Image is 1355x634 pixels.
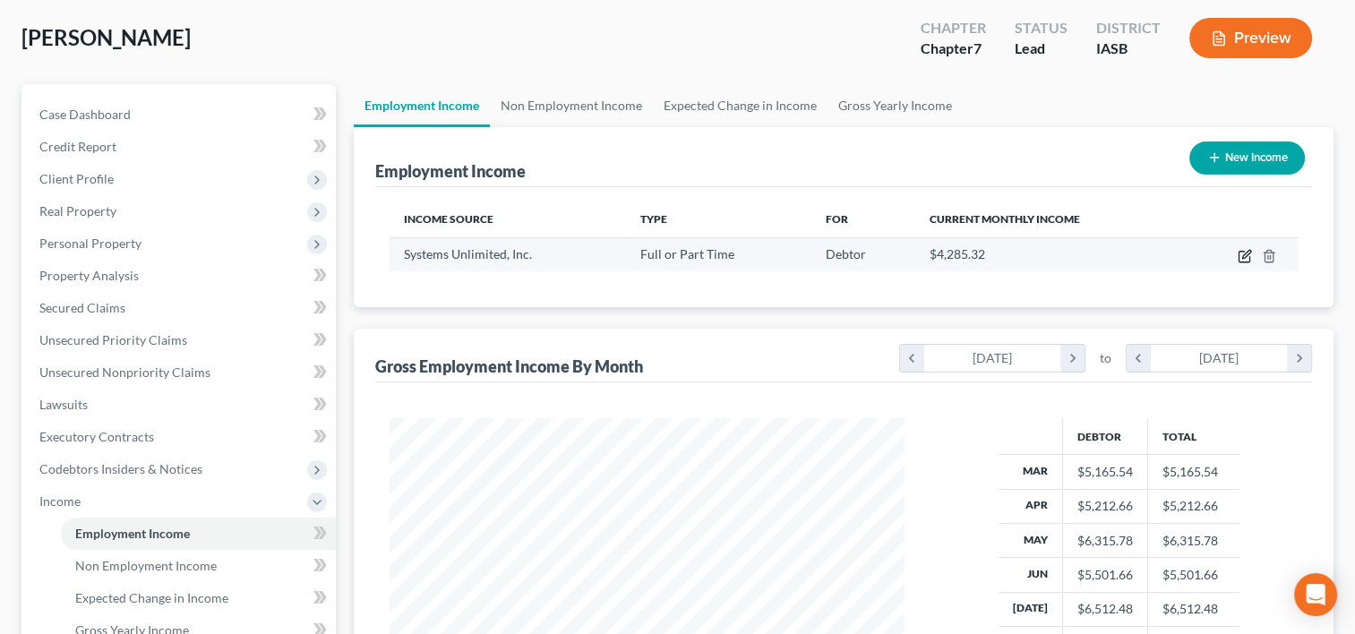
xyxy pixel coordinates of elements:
[75,590,228,605] span: Expected Change in Income
[1060,345,1085,372] i: chevron_right
[1100,349,1111,367] span: to
[640,212,667,226] span: Type
[21,24,191,50] span: [PERSON_NAME]
[1148,523,1239,557] td: $6,315.78
[39,300,125,315] span: Secured Claims
[61,582,336,614] a: Expected Change in Income
[1189,141,1305,175] button: New Income
[39,171,114,186] span: Client Profile
[404,246,532,261] span: Systems Unlimited, Inc.
[1015,39,1068,59] div: Lead
[490,84,653,127] a: Non Employment Income
[39,107,131,122] span: Case Dashboard
[653,84,828,127] a: Expected Change in Income
[1287,345,1311,372] i: chevron_right
[1015,18,1068,39] div: Status
[924,345,1061,372] div: [DATE]
[1063,418,1148,454] th: Debtor
[1148,558,1239,592] td: $5,501.66
[75,526,190,541] span: Employment Income
[1294,573,1337,616] div: Open Intercom Messenger
[25,324,336,356] a: Unsecured Priority Claims
[39,493,81,509] span: Income
[828,84,963,127] a: Gross Yearly Income
[354,84,490,127] a: Employment Income
[930,246,985,261] span: $4,285.32
[25,356,336,389] a: Unsecured Nonpriority Claims
[1077,532,1133,550] div: $6,315.78
[999,558,1063,592] th: Jun
[1148,592,1239,626] td: $6,512.48
[61,518,336,550] a: Employment Income
[375,160,526,182] div: Employment Income
[999,592,1063,626] th: [DATE]
[1096,39,1161,59] div: IASB
[39,332,187,347] span: Unsecured Priority Claims
[1148,489,1239,523] td: $5,212.66
[75,558,217,573] span: Non Employment Income
[61,550,336,582] a: Non Employment Income
[930,212,1080,226] span: Current Monthly Income
[826,246,866,261] span: Debtor
[39,268,139,283] span: Property Analysis
[1077,600,1133,618] div: $6,512.48
[39,203,116,218] span: Real Property
[39,139,116,154] span: Credit Report
[921,18,986,39] div: Chapter
[1077,463,1133,481] div: $5,165.54
[39,429,154,444] span: Executory Contracts
[999,489,1063,523] th: Apr
[25,389,336,421] a: Lawsuits
[921,39,986,59] div: Chapter
[25,292,336,324] a: Secured Claims
[375,356,643,377] div: Gross Employment Income By Month
[25,260,336,292] a: Property Analysis
[1127,345,1151,372] i: chevron_left
[25,421,336,453] a: Executory Contracts
[1148,418,1239,454] th: Total
[25,131,336,163] a: Credit Report
[1096,18,1161,39] div: District
[1189,18,1312,58] button: Preview
[39,236,142,251] span: Personal Property
[826,212,848,226] span: For
[404,212,493,226] span: Income Source
[900,345,924,372] i: chevron_left
[39,461,202,476] span: Codebtors Insiders & Notices
[1077,497,1133,515] div: $5,212.66
[25,99,336,131] a: Case Dashboard
[999,523,1063,557] th: May
[39,397,88,412] span: Lawsuits
[640,246,734,261] span: Full or Part Time
[1151,345,1288,372] div: [DATE]
[39,364,210,380] span: Unsecured Nonpriority Claims
[973,39,982,56] span: 7
[999,455,1063,489] th: Mar
[1077,566,1133,584] div: $5,501.66
[1148,455,1239,489] td: $5,165.54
